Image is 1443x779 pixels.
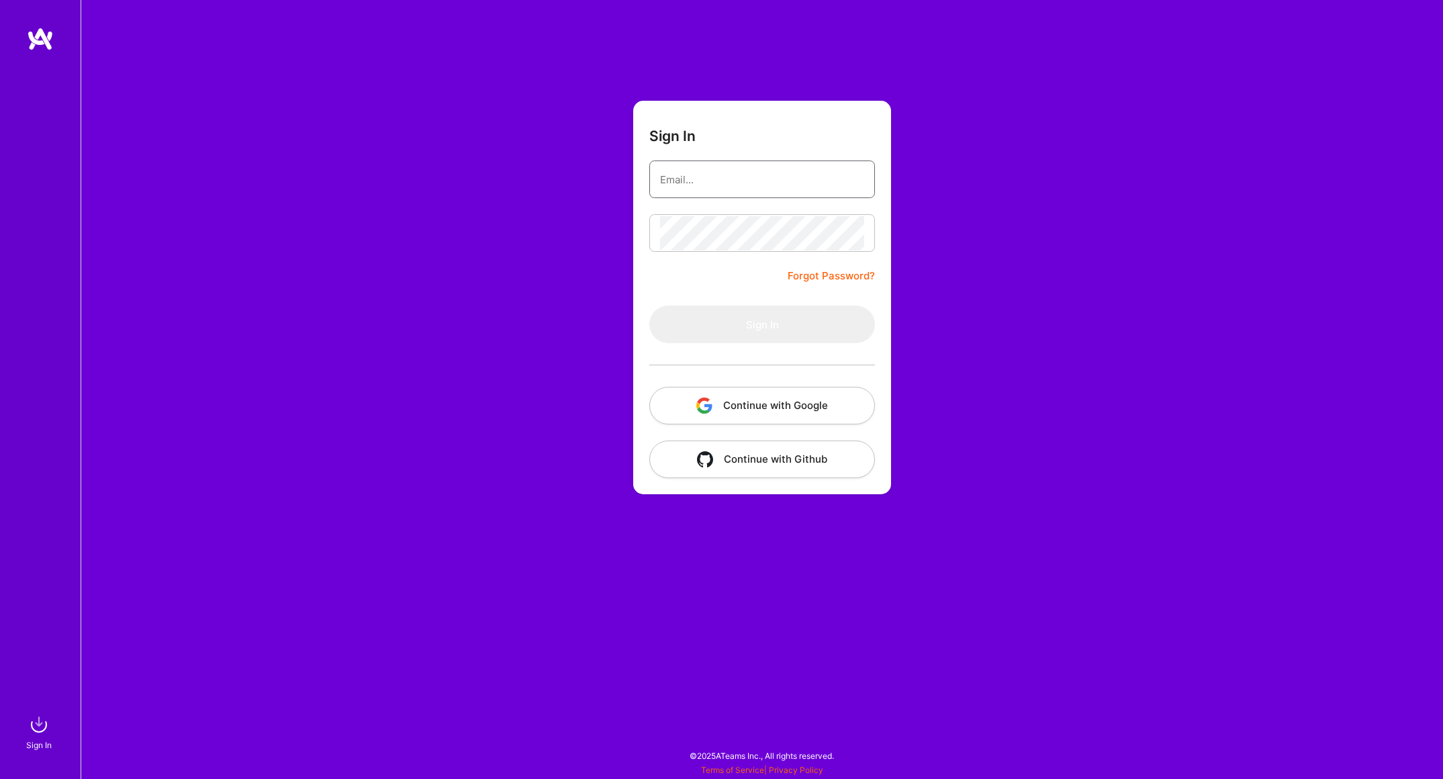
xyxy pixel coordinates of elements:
img: logo [27,27,54,51]
img: icon [697,451,713,467]
a: Forgot Password? [788,268,875,284]
h3: Sign In [649,128,696,144]
img: sign in [26,711,52,738]
input: Email... [660,163,864,197]
a: sign inSign In [28,711,52,752]
span: | [701,765,823,775]
button: Continue with Google [649,387,875,424]
button: Continue with Github [649,441,875,478]
a: Terms of Service [701,765,764,775]
img: icon [696,398,712,414]
div: Sign In [26,738,52,752]
div: © 2025 ATeams Inc., All rights reserved. [81,739,1443,772]
button: Sign In [649,306,875,343]
a: Privacy Policy [769,765,823,775]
